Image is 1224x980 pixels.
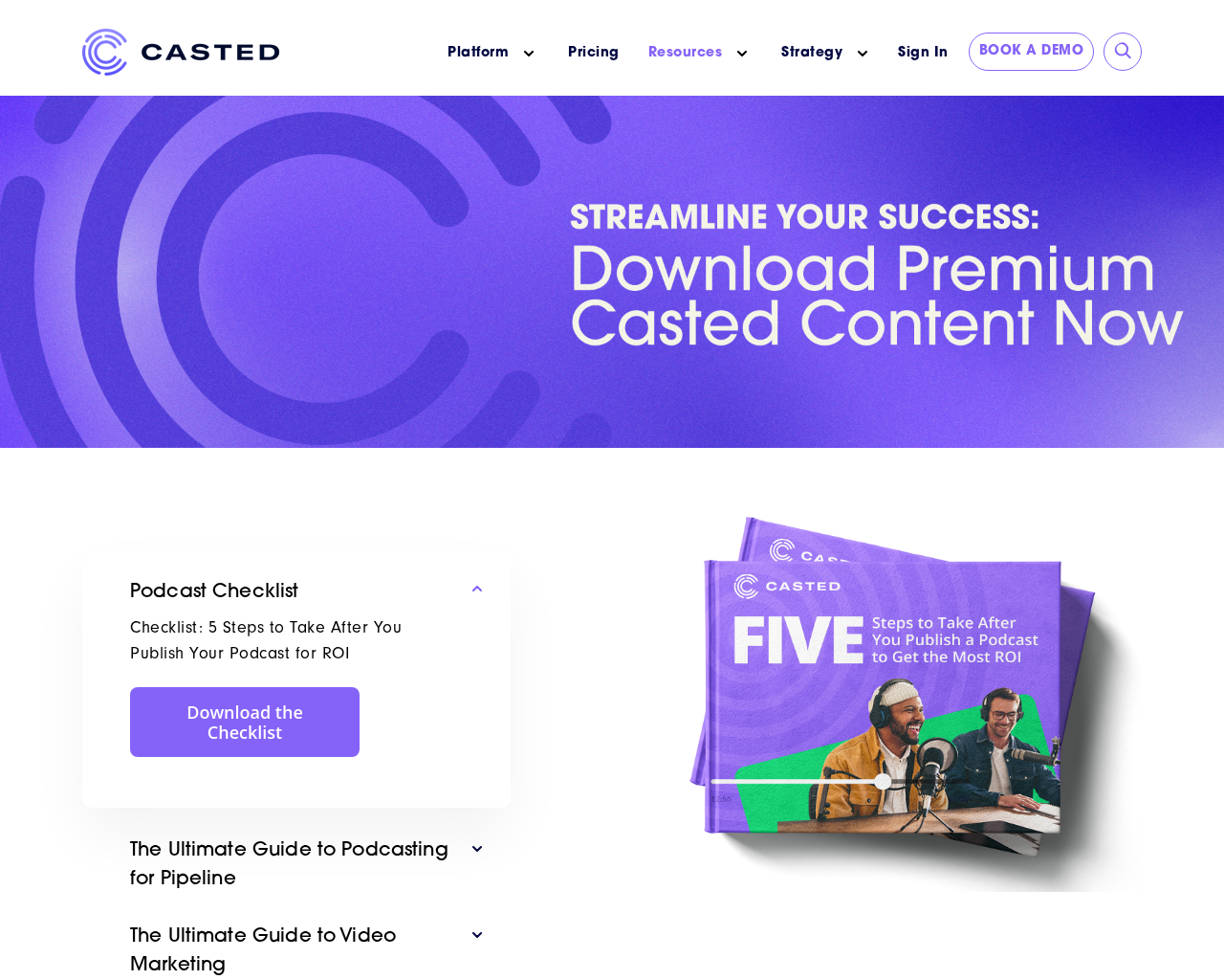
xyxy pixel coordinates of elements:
[648,43,723,63] a: Resources
[623,503,1142,892] img: FIVE Steps to Take After You Publish a Podcast to Get The Most ROI 3-1
[82,29,279,76] img: Casted_Logo_Horizontal_FullColor_PUR_BLUE
[130,578,453,607] h5: Podcast Checklist
[130,687,360,757] img: Download the Checklist
[568,43,620,63] a: Pricing
[130,836,463,894] h5: The Ultimate Guide to Podcasting for Pipeline
[781,43,842,63] a: Strategy
[969,33,1095,71] a: Book a Demo
[308,29,887,78] nav: Main menu
[887,33,959,74] a: Sign In
[1114,42,1133,61] input: Submit
[130,923,463,980] h5: The Ultimate Guide to Video Marketing
[448,43,509,63] a: Platform
[130,614,453,666] p: Checklist: 5 Steps to Take After You Publish Your Podcast for ROI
